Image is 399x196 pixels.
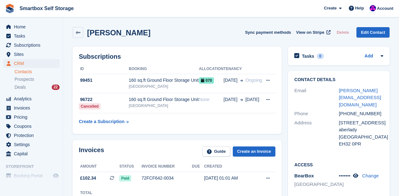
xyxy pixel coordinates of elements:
[52,85,60,90] div: 22
[79,96,129,103] div: 96722
[6,163,63,170] span: Storefront
[339,119,383,127] div: [STREET_ADDRESS]
[3,94,60,103] a: menu
[14,140,52,149] span: Settings
[14,59,52,68] span: CRM
[142,175,192,181] div: 72FCF642-0034
[339,110,383,117] div: [PHONE_NUMBER]
[370,5,376,11] img: Sam Austin
[142,162,192,172] th: Invoice number
[3,50,60,59] a: menu
[79,162,119,172] th: Amount
[79,103,101,110] div: Cancelled
[15,76,34,82] span: Prospects
[79,53,275,60] h2: Subscriptions
[79,77,129,84] div: 99451
[3,122,60,131] a: menu
[129,77,199,84] div: 160 sq.ft Ground Floor Storage Unit
[365,53,373,60] a: Add
[224,77,238,84] span: [DATE]
[294,87,339,109] div: Email
[119,162,141,172] th: Status
[334,27,351,38] button: Delete
[3,140,60,149] a: menu
[129,84,199,89] div: [GEOGRAPHIC_DATA]
[245,78,262,83] span: Ongoing
[129,64,199,74] th: Booking
[294,119,339,148] div: Address
[294,77,383,82] h2: Contact Details
[199,96,224,103] div: None
[296,29,324,36] span: View on Stripe
[129,103,199,109] div: [GEOGRAPHIC_DATA]
[294,110,339,117] div: Phone
[324,5,337,11] span: Create
[233,146,276,157] a: Create an Invoice
[355,5,364,11] span: Help
[204,175,255,181] div: [DATE] 01:01 AM
[119,175,131,181] span: Paid
[15,84,26,90] span: Deals
[3,149,60,158] a: menu
[339,88,381,107] a: [PERSON_NAME][EMAIL_ADDRESS][DOMAIN_NAME]
[3,41,60,50] a: menu
[79,118,125,125] div: Create a Subscription
[14,149,52,158] span: Capital
[192,162,204,172] th: Due
[245,27,291,38] button: Sync payment methods
[245,96,259,103] span: [DATE]
[377,5,393,12] span: Account
[3,22,60,31] a: menu
[224,96,238,103] span: [DATE]
[14,94,52,103] span: Analytics
[339,140,383,148] div: EH32 0PR
[14,171,52,180] span: Booking Portal
[3,171,60,180] a: menu
[199,77,214,84] span: 070
[204,162,255,172] th: Created
[202,146,230,157] a: Guide
[14,22,52,31] span: Home
[5,4,15,13] img: stora-icon-8386f47178a22dfd0bd8f6a31ec36ba5ce8667c1dd55bd0f319d3a0aa187defe.svg
[52,172,60,180] a: Preview store
[3,131,60,140] a: menu
[14,32,52,40] span: Tasks
[317,53,324,59] div: 0
[199,64,224,74] th: Allocation
[294,161,383,168] h2: Access
[3,59,60,68] a: menu
[339,126,383,134] div: aberlady
[14,50,52,59] span: Sites
[14,113,52,122] span: Pricing
[294,173,314,178] span: BearBox
[80,175,96,181] span: £102.34
[339,173,350,178] span: •••••••
[294,181,339,188] li: [GEOGRAPHIC_DATA]
[14,104,52,112] span: Invoices
[15,84,60,91] a: Deals 22
[129,96,199,103] div: 160 sq.ft Ground Floor Storage Unit
[224,64,262,74] th: Tenancy
[14,41,52,50] span: Subscriptions
[15,76,60,83] a: Prospects
[79,116,129,128] a: Create a Subscription
[80,190,96,196] div: Total
[87,28,150,37] h2: [PERSON_NAME]
[294,27,332,38] a: View on Stripe
[362,173,379,178] a: Change
[14,131,52,140] span: Protection
[15,69,60,75] a: Contacts
[302,53,314,59] h2: Tasks
[14,122,52,131] span: Coupons
[356,27,390,38] a: Edit Contact
[17,3,76,14] a: Smartbox Self Storage
[79,146,104,157] h2: Invoices
[79,64,129,74] th: ID
[339,134,383,141] div: [GEOGRAPHIC_DATA]
[3,32,60,40] a: menu
[3,104,60,112] a: menu
[3,113,60,122] a: menu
